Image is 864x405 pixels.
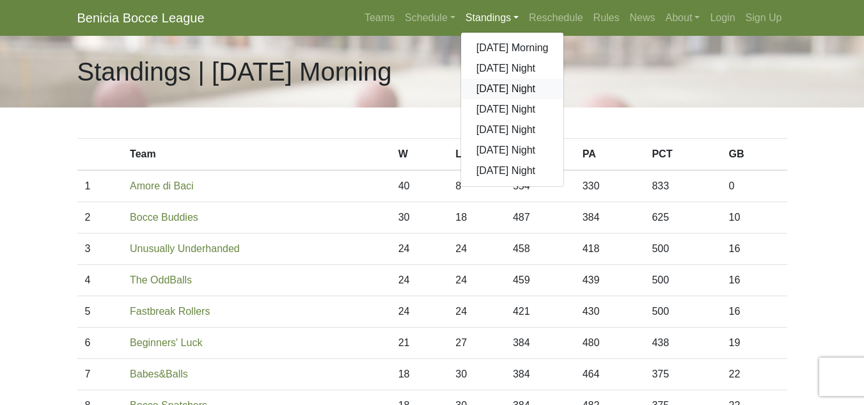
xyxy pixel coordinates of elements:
td: 330 [575,170,645,202]
td: 384 [575,202,645,234]
td: 8 [448,170,505,202]
td: 19 [721,328,787,359]
td: 833 [644,170,721,202]
a: Beginners' Luck [130,337,202,348]
td: 418 [575,234,645,265]
a: [DATE] Night [461,99,564,120]
td: 16 [721,234,787,265]
td: 18 [448,202,505,234]
a: [DATE] Night [461,58,564,79]
td: 24 [448,296,505,328]
a: Benicia Bocce League [77,5,205,31]
td: 0 [721,170,787,202]
div: Standings [460,32,565,187]
a: Reschedule [524,5,588,31]
a: About [661,5,705,31]
td: 24 [391,296,448,328]
a: Login [705,5,740,31]
td: 625 [644,202,721,234]
td: 384 [505,359,575,390]
a: Unusually Underhanded [130,243,240,254]
td: 16 [721,296,787,328]
td: 464 [575,359,645,390]
td: 24 [391,234,448,265]
td: 24 [391,265,448,296]
td: 430 [575,296,645,328]
td: 4 [77,265,123,296]
a: Bocce Buddies [130,212,198,223]
td: 6 [77,328,123,359]
th: Team [122,139,391,171]
td: 500 [644,296,721,328]
a: Teams [359,5,400,31]
a: Rules [588,5,625,31]
td: 2 [77,202,123,234]
a: News [625,5,661,31]
a: Fastbreak Rollers [130,306,210,317]
td: 1 [77,170,123,202]
a: Babes&Balls [130,369,188,379]
td: 421 [505,296,575,328]
a: [DATE] Night [461,140,564,161]
td: 24 [448,265,505,296]
a: Schedule [400,5,460,31]
td: 439 [575,265,645,296]
td: 3 [77,234,123,265]
td: 438 [644,328,721,359]
th: PCT [644,139,721,171]
a: The OddBalls [130,274,192,285]
td: 384 [505,328,575,359]
a: [DATE] Night [461,161,564,181]
th: GB [721,139,787,171]
h1: Standings | [DATE] Morning [77,56,392,87]
td: 500 [644,234,721,265]
td: 7 [77,359,123,390]
td: 40 [391,170,448,202]
td: 458 [505,234,575,265]
th: W [391,139,448,171]
th: PA [575,139,645,171]
td: 22 [721,359,787,390]
a: Standings [460,5,524,31]
td: 375 [644,359,721,390]
td: 21 [391,328,448,359]
td: 5 [77,296,123,328]
a: Sign Up [741,5,787,31]
td: 10 [721,202,787,234]
a: Amore di Baci [130,180,194,191]
td: 487 [505,202,575,234]
td: 459 [505,265,575,296]
td: 480 [575,328,645,359]
td: 18 [391,359,448,390]
td: 500 [644,265,721,296]
td: 24 [448,234,505,265]
td: 30 [391,202,448,234]
a: [DATE] Night [461,120,564,140]
td: 16 [721,265,787,296]
a: [DATE] Night [461,79,564,99]
th: L [448,139,505,171]
td: 27 [448,328,505,359]
td: 30 [448,359,505,390]
a: [DATE] Morning [461,38,564,58]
